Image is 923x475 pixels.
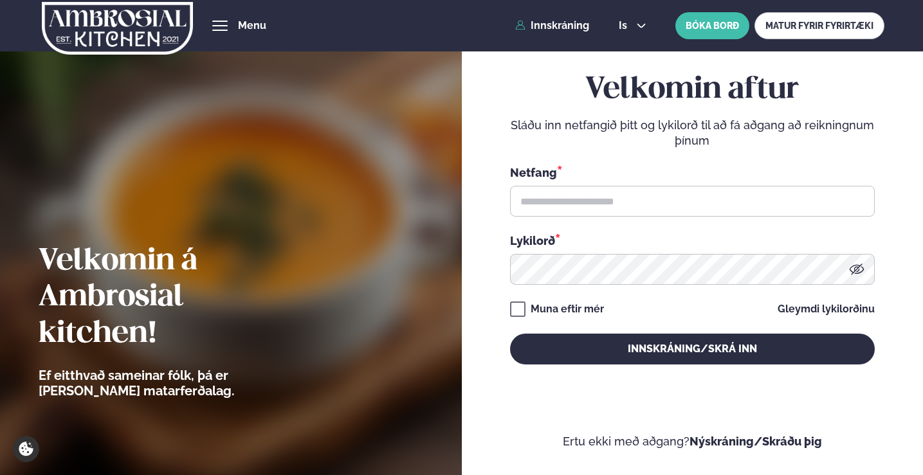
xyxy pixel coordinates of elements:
a: Innskráning [515,20,589,31]
h2: Velkomin á Ambrosial kitchen! [39,244,306,352]
a: Nýskráning/Skráðu þig [690,435,822,448]
div: Lykilorð [510,232,875,249]
p: Sláðu inn netfangið þitt og lykilorð til að fá aðgang að reikningnum þínum [510,118,875,148]
p: Ertu ekki með aðgang? [500,434,884,449]
button: is [608,21,657,31]
p: Ef eitthvað sameinar fólk, þá er [PERSON_NAME] matarferðalag. [39,368,306,399]
h2: Velkomin aftur [510,72,875,108]
a: Cookie settings [13,436,39,462]
button: BÓKA BORÐ [675,12,749,39]
a: MATUR FYRIR FYRIRTÆKI [754,12,884,39]
button: hamburger [212,18,228,33]
span: is [619,21,631,31]
a: Gleymdi lykilorðinu [778,304,875,314]
img: logo [41,2,194,55]
div: Netfang [510,164,875,181]
button: Innskráning/Skrá inn [510,334,875,364]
